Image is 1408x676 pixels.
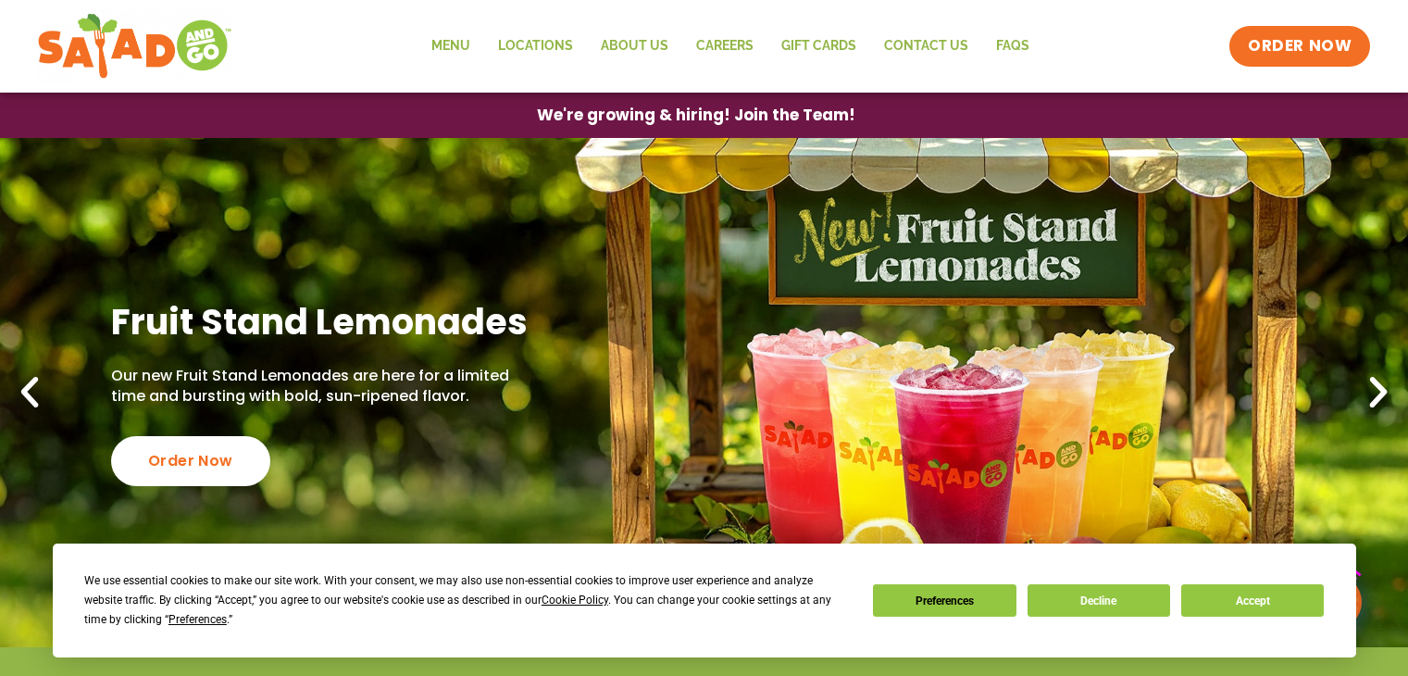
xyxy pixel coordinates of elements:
[1181,584,1324,617] button: Accept
[84,571,851,630] div: We use essential cookies to make our site work. With your consent, we may also use non-essential ...
[417,25,1043,68] nav: Menu
[1229,26,1370,67] a: ORDER NOW
[873,584,1016,617] button: Preferences
[509,94,883,137] a: We're growing & hiring! Join the Team!
[767,25,870,68] a: GIFT CARDS
[870,25,982,68] a: Contact Us
[111,436,270,486] div: Order Now
[1028,584,1170,617] button: Decline
[682,25,767,68] a: Careers
[484,25,587,68] a: Locations
[587,25,682,68] a: About Us
[982,25,1043,68] a: FAQs
[168,613,227,626] span: Preferences
[1358,372,1399,413] div: Next slide
[37,9,232,83] img: new-SAG-logo-768×292
[542,594,608,607] span: Cookie Policy
[111,366,539,407] p: Our new Fruit Stand Lemonades are here for a limited time and bursting with bold, sun-ripened fla...
[53,544,1356,657] div: Cookie Consent Prompt
[9,372,50,413] div: Previous slide
[417,25,484,68] a: Menu
[1248,35,1352,57] span: ORDER NOW
[537,107,855,123] span: We're growing & hiring! Join the Team!
[111,299,539,344] h2: Fruit Stand Lemonades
